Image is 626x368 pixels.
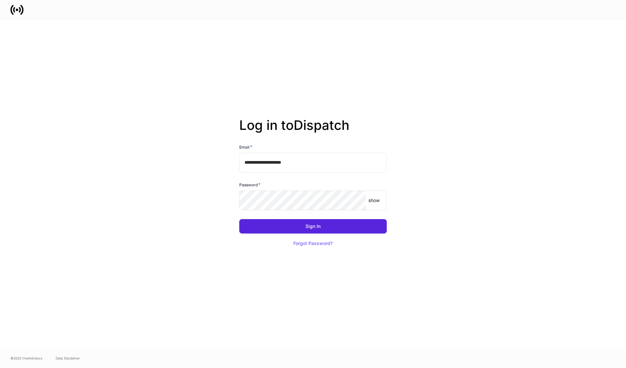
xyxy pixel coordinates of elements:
[10,356,43,361] span: © 2025 OneAdvisory
[368,197,380,204] p: show
[239,219,387,234] button: Sign In
[239,117,387,144] h2: Log in to Dispatch
[285,236,341,251] button: Forgot Password?
[293,241,333,246] div: Forgot Password?
[305,224,321,229] div: Sign In
[239,144,252,150] h6: Email
[239,181,261,188] h6: Password
[56,356,80,361] a: Data Disclaimer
